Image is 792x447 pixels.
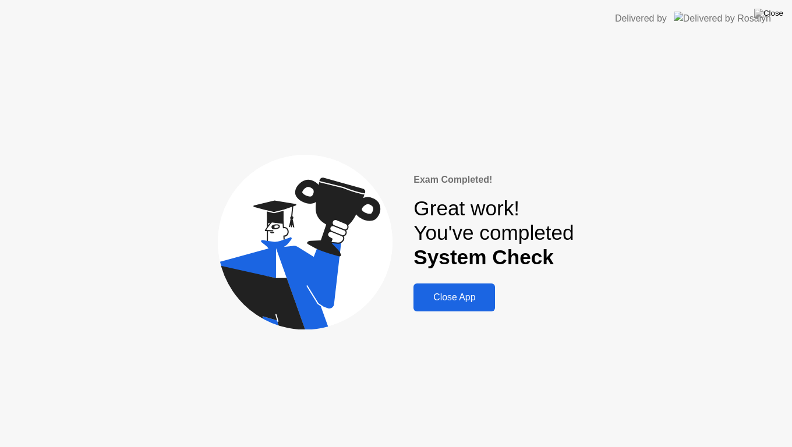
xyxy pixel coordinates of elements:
b: System Check [413,246,554,268]
div: Close App [417,292,492,303]
button: Close App [413,283,495,311]
div: Great work! You've completed [413,196,574,270]
div: Exam Completed! [413,173,574,187]
div: Delivered by [615,12,667,26]
img: Close [754,9,783,18]
img: Delivered by Rosalyn [674,12,771,25]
